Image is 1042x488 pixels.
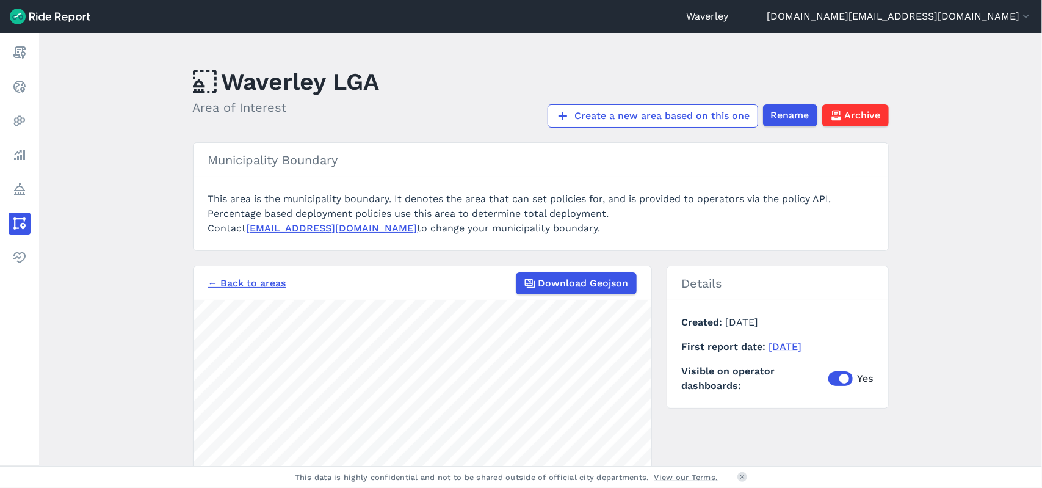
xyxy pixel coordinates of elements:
button: Archive [822,104,889,126]
span: First report date [682,341,769,352]
a: Realtime [9,76,31,98]
button: Download Geojson [516,272,637,294]
a: View our Terms. [654,472,718,483]
span: Archive [845,108,881,123]
span: Created [682,316,726,328]
label: Yes [828,371,874,386]
h2: Area of Interest [193,98,380,117]
a: Heatmaps [9,110,31,132]
button: [DOMAIN_NAME][EMAIL_ADDRESS][DOMAIN_NAME] [767,9,1032,24]
a: Report [9,42,31,64]
span: Visible on operator dashboards [682,364,828,393]
a: [EMAIL_ADDRESS][DOMAIN_NAME] [247,222,418,234]
h1: Waverley LGA [193,65,380,98]
a: Analyze [9,144,31,166]
a: Health [9,247,31,269]
h2: Details [667,266,888,300]
a: Areas [9,213,31,235]
button: Rename [763,104,817,126]
span: [DATE] [726,316,759,328]
section: This area is the municipality boundary. It denotes the area that can set policies for, and is pro... [193,142,889,251]
img: Ride Report [10,9,90,24]
a: [DATE] [769,341,802,352]
div: Contact to change your municipality boundary. [208,221,874,236]
a: Policy [9,178,31,200]
a: Waverley [686,9,728,24]
span: Download Geojson [538,276,629,291]
a: Create a new area based on this one [548,104,758,128]
h3: Municipality Boundary [194,143,888,177]
span: Rename [771,108,809,123]
a: ← Back to areas [208,276,286,291]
